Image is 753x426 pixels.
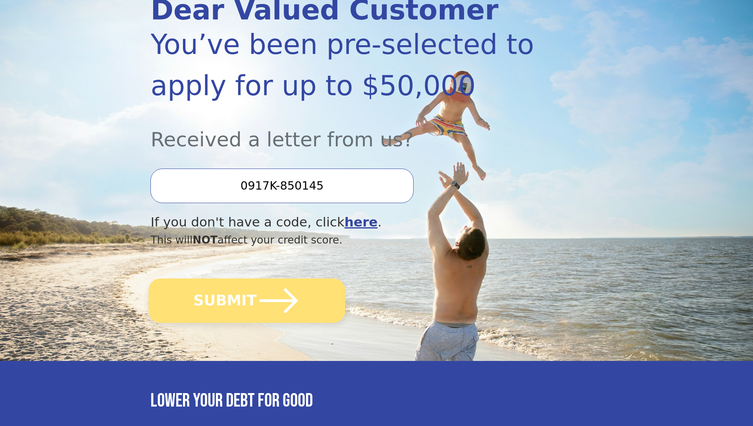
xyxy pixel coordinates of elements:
div: Received a letter from us? [150,106,534,154]
h3: Lower your debt for good [150,390,602,413]
span: NOT [193,234,218,246]
a: here [345,215,378,230]
div: This will affect your credit score. [150,232,534,248]
input: Enter your Offer Code: [150,169,413,203]
button: SUBMIT [149,278,346,323]
div: If you don't have a code, click . [150,213,534,232]
div: You’ve been pre-selected to apply for up to $50,000 [150,24,534,106]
